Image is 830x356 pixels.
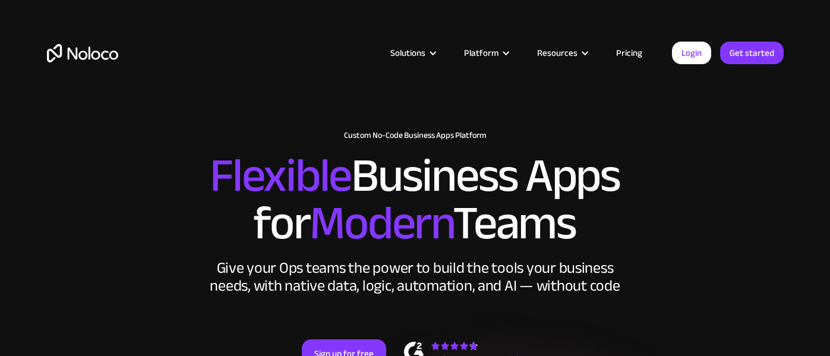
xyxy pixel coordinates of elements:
[390,45,425,61] div: Solutions
[672,42,711,64] a: Login
[522,45,601,61] div: Resources
[310,179,453,267] span: Modern
[47,152,784,247] h2: Business Apps for Teams
[464,45,498,61] div: Platform
[720,42,784,64] a: Get started
[449,45,522,61] div: Platform
[537,45,577,61] div: Resources
[601,45,657,61] a: Pricing
[375,45,449,61] div: Solutions
[210,131,351,220] span: Flexible
[47,44,118,62] a: home
[47,131,784,140] h1: Custom No-Code Business Apps Platform
[207,259,623,295] div: Give your Ops teams the power to build the tools your business needs, with native data, logic, au...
